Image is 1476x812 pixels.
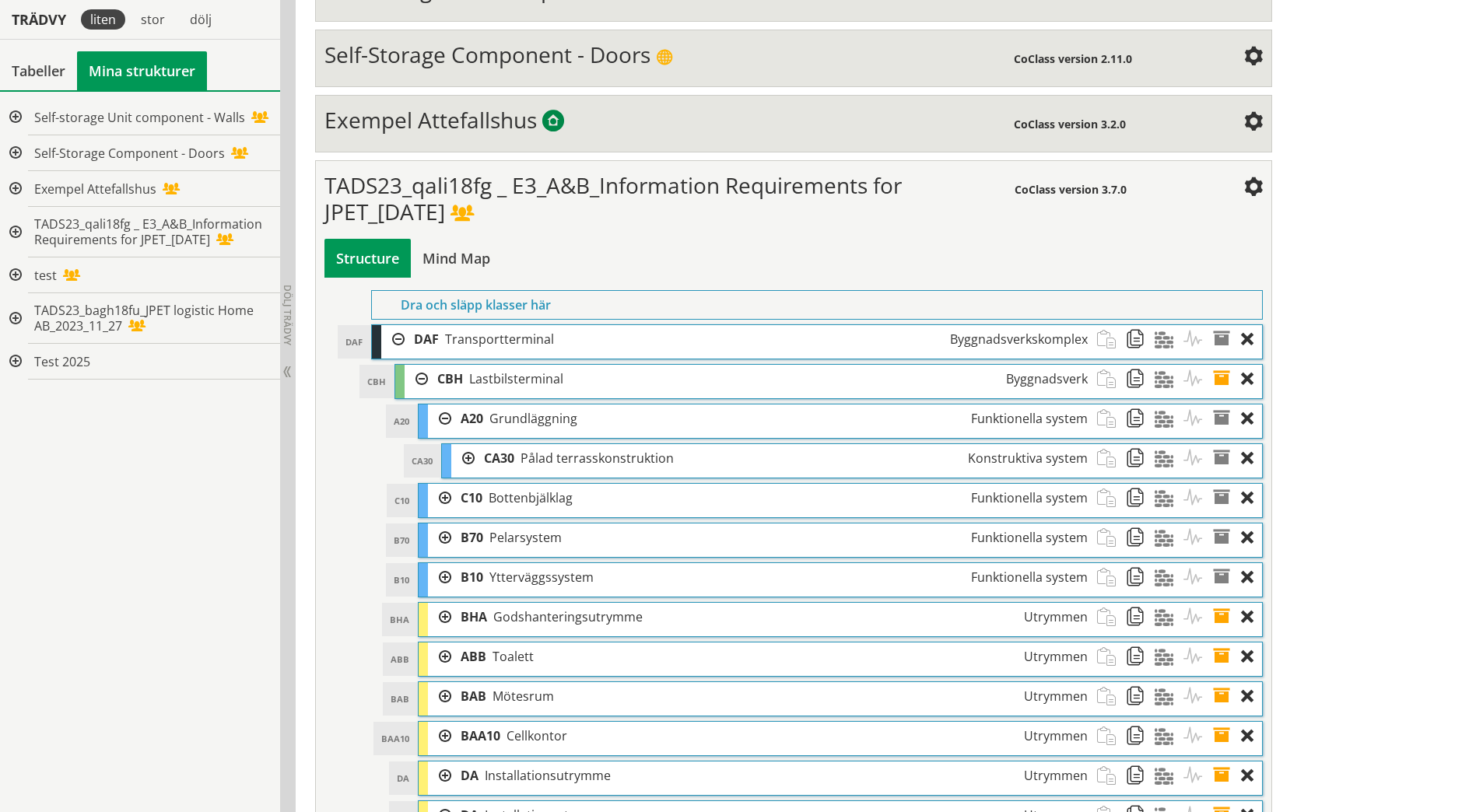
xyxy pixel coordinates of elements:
span: Egenskaper [1212,325,1241,354]
span: Byggtjänsts exempelstrukturer [542,111,564,133]
div: B10 [386,563,417,597]
span: Material [1155,603,1183,632]
span: Kopiera strukturobjekt [1126,722,1155,751]
div: DA [389,761,417,795]
div: dölj [181,9,221,30]
span: Egenskaper [1212,563,1241,592]
div: DAF [405,325,1096,354]
span: Klistra in strukturobjekt [1097,484,1126,513]
span: ABB [461,648,486,665]
span: Toalett [493,648,534,665]
div: DAF.CBH.A20.CA30 [475,444,1096,473]
span: Aktiviteter [1183,682,1212,711]
span: Grundläggning [489,410,577,427]
span: BAA10 [461,727,500,744]
div: DAF.CBH.ABB [451,642,1096,671]
div: Trädvy [3,11,75,28]
span: Byggnadsverk [1006,370,1088,387]
span: Pålad terrasskonstruktion [521,450,674,467]
span: Utrymmen [1024,688,1088,705]
span: CoClass version 3.2.0 [1014,117,1126,131]
span: Aktiviteter [1183,444,1212,473]
span: test [34,267,57,284]
span: Aktiviteter [1183,523,1212,552]
div: DAF.CBH [428,365,1096,394]
span: Klistra in strukturobjekt [1097,523,1126,552]
span: Kopiera strukturobjekt [1126,523,1155,552]
span: Klistra in strukturobjekt [1097,642,1126,671]
span: Material [1155,761,1183,790]
span: CoClass version 3.7.0 [1015,182,1127,197]
div: Ta bort objekt [1241,523,1262,552]
a: Mina strukturer [77,51,207,90]
div: Ta bort objekt [1241,444,1262,473]
div: ABB [383,642,417,676]
span: Klistra in strukturobjekt [1097,325,1126,354]
span: BHA [461,608,487,625]
span: Utrymmen [1024,608,1088,625]
span: A20 [461,410,483,427]
div: Ta bort objekt [1241,365,1262,394]
div: DAF.CBH.B10 [451,563,1096,592]
div: A20 [386,404,417,438]
div: DAF.CBH.BAB [451,682,1096,711]
span: Test 2025 [34,353,90,370]
span: Egenskaper [1212,603,1241,632]
span: Egenskaper [1212,444,1241,473]
span: Dölj trädvy [281,285,294,345]
span: Inställningar [1244,179,1263,198]
span: Material [1155,444,1183,473]
span: Utrymmen [1024,767,1088,784]
div: DAF.CBH.BHA [451,603,1096,632]
div: liten [81,9,125,30]
div: Dra och släpp klasser här [371,290,1262,320]
span: Kopiera strukturobjekt [1126,325,1155,354]
span: Egenskaper [1212,484,1241,513]
span: Funktionella system [971,489,1088,506]
span: Egenskaper [1212,682,1241,711]
span: Aktiviteter [1183,365,1212,394]
span: CA30 [484,450,514,467]
span: Kopiera strukturobjekt [1126,484,1155,513]
div: Ta bort objekt [1241,484,1262,513]
span: Kopiera strukturobjekt [1126,642,1155,671]
span: Ytterväggssystem [489,569,594,586]
div: BHA [382,603,417,636]
span: Material [1155,365,1183,394]
span: BAB [461,688,486,705]
span: DAF [414,331,439,348]
span: Egenskaper [1212,642,1241,671]
div: Ta bort objekt [1241,642,1262,671]
span: Material [1155,404,1183,433]
span: Egenskaper [1212,404,1241,433]
span: Kopiera strukturobjekt [1126,444,1155,473]
span: C10 [461,489,482,506]
div: Ta bort objekt [1241,761,1262,790]
span: Aktiviteter [1183,642,1212,671]
span: Aktiviteter [1183,722,1212,751]
span: TADS23_qali18fg _ E3_A&B_Information Requirements for JPET_[DATE] [34,215,262,248]
span: Self-Storage Component - Doors [34,145,225,162]
span: DA [461,767,479,784]
span: Material [1155,682,1183,711]
div: Ta bort objekt [1241,603,1262,632]
div: Ta bort objekt [1241,563,1262,592]
span: Aktiviteter [1183,325,1212,354]
span: B10 [461,569,483,586]
span: Klistra in strukturobjekt [1097,761,1126,790]
span: Exempel Attefallshus [324,105,537,135]
span: Funktionella system [971,569,1088,586]
span: Mötesrum [493,688,554,705]
span: Lastbilsterminal [469,370,563,387]
span: Klistra in strukturobjekt [1097,722,1126,751]
span: Cellkontor [507,727,567,744]
span: Klistra in strukturobjekt [1097,682,1126,711]
span: CBH [437,370,463,387]
span: Klistra in strukturobjekt [1097,404,1126,433]
span: Kopiera strukturobjekt [1126,682,1155,711]
span: TADS23_bagh18fu_JPET logistic Home AB_2023_11_27 [34,302,254,334]
span: Funktionella system [971,410,1088,427]
span: Klistra in strukturobjekt [1097,603,1126,632]
span: TADS23_qali18fg _ E3_A&B_Information Requirements for JPET_[DATE] [324,170,902,226]
div: BAB [383,682,417,716]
